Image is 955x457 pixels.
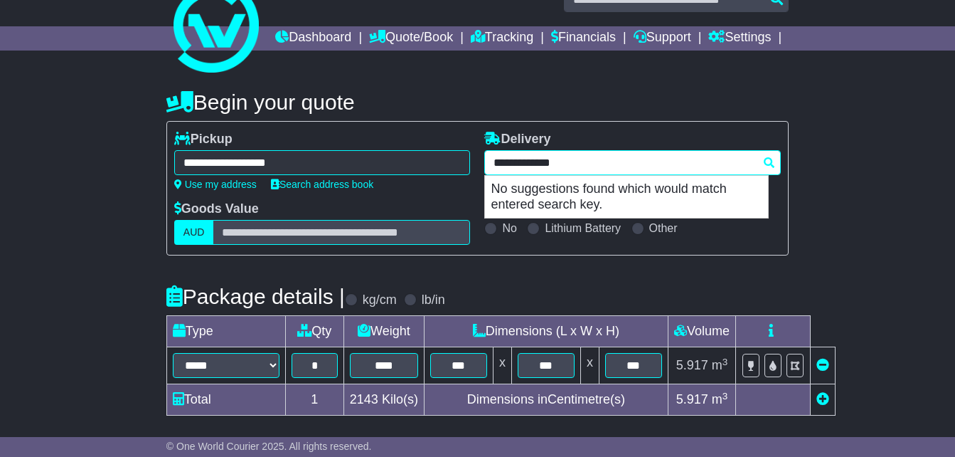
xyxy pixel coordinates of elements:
[649,221,678,235] label: Other
[668,316,735,347] td: Volume
[166,384,285,416] td: Total
[485,176,768,218] p: No suggestions found which would match entered search key.
[285,384,343,416] td: 1
[424,316,668,347] td: Dimensions (L x W x H)
[712,358,728,372] span: m
[166,441,372,452] span: © One World Courier 2025. All rights reserved.
[166,90,789,114] h4: Begin your quote
[363,293,397,308] label: kg/cm
[545,221,621,235] label: Lithium Battery
[271,179,373,190] a: Search address book
[676,392,708,406] span: 5.917
[369,26,453,51] a: Quote/Book
[166,285,345,308] h4: Package details |
[676,358,708,372] span: 5.917
[551,26,616,51] a: Financials
[722,391,728,401] sup: 3
[816,358,829,372] a: Remove this item
[580,347,599,384] td: x
[493,347,511,384] td: x
[722,357,728,367] sup: 3
[174,201,259,217] label: Goods Value
[343,384,424,416] td: Kilo(s)
[634,26,691,51] a: Support
[502,221,516,235] label: No
[174,179,257,190] a: Use my address
[275,26,351,51] a: Dashboard
[285,316,343,347] td: Qty
[166,316,285,347] td: Type
[708,26,771,51] a: Settings
[422,293,445,308] label: lb/in
[424,384,668,416] td: Dimensions in Centimetre(s)
[174,220,214,245] label: AUD
[816,392,829,406] a: Add new item
[484,132,550,147] label: Delivery
[343,316,424,347] td: Weight
[350,392,378,406] span: 2143
[174,132,233,147] label: Pickup
[712,392,728,406] span: m
[471,26,533,51] a: Tracking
